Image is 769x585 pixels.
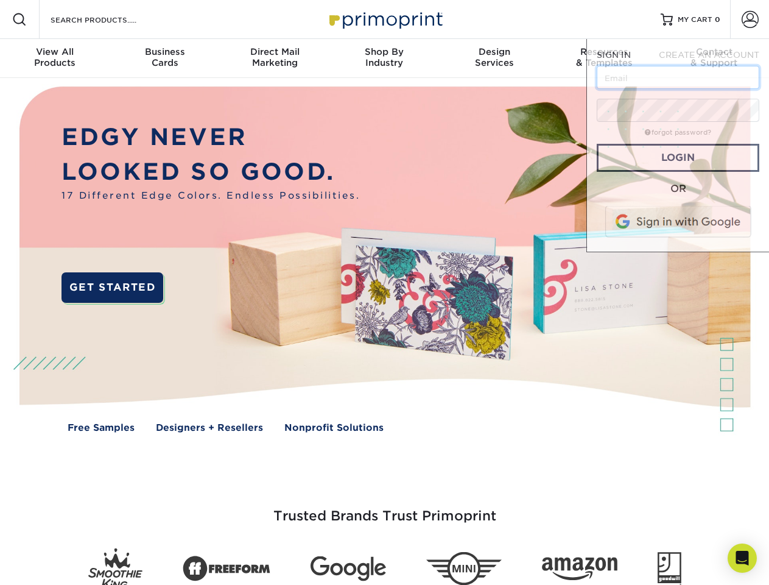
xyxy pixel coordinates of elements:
span: Direct Mail [220,46,329,57]
span: Resources [549,46,659,57]
input: Email [597,66,759,89]
div: Open Intercom Messenger [728,544,757,573]
div: Industry [329,46,439,68]
a: Free Samples [68,421,135,435]
span: CREATE AN ACCOUNT [659,50,759,60]
span: Design [440,46,549,57]
a: Designers + Resellers [156,421,263,435]
div: OR [597,182,759,196]
a: Resources& Templates [549,39,659,78]
a: GET STARTED [61,272,163,303]
div: Marketing [220,46,329,68]
img: Goodwill [658,552,681,585]
a: Direct MailMarketing [220,39,329,78]
div: Services [440,46,549,68]
iframe: Google Customer Reviews [3,548,104,581]
h3: Trusted Brands Trust Primoprint [29,479,741,539]
span: 17 Different Edge Colors. Endless Possibilities. [61,189,360,203]
a: Shop ByIndustry [329,39,439,78]
a: BusinessCards [110,39,219,78]
img: Primoprint [324,6,446,32]
img: Google [311,556,386,581]
a: Nonprofit Solutions [284,421,384,435]
span: SIGN IN [597,50,631,60]
a: Login [597,144,759,172]
p: EDGY NEVER [61,120,360,155]
div: Cards [110,46,219,68]
a: forgot password? [645,129,711,136]
div: & Templates [549,46,659,68]
p: LOOKED SO GOOD. [61,155,360,190]
span: MY CART [678,15,712,25]
input: SEARCH PRODUCTS..... [49,12,168,27]
span: Business [110,46,219,57]
span: 0 [715,15,720,24]
img: Amazon [542,558,617,581]
span: Shop By [329,46,439,57]
a: DesignServices [440,39,549,78]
